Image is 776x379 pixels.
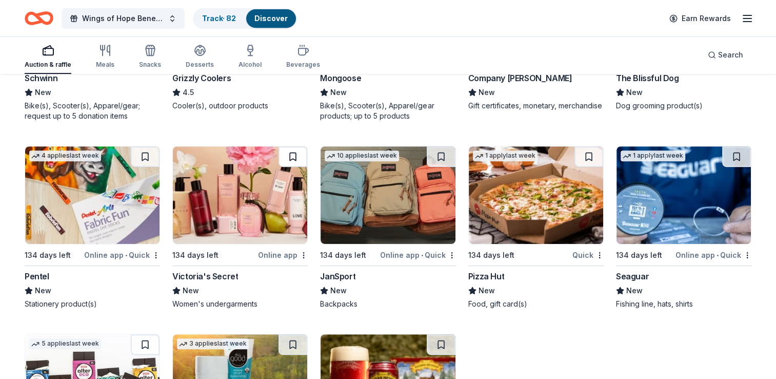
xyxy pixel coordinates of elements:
[468,270,504,282] div: Pizza Hut
[172,146,308,309] a: Image for Victoria's Secret134 days leftOnline appVictoria's SecretNewWomen's undergarments
[25,72,57,84] div: Schwinn
[139,40,161,74] button: Snacks
[286,61,320,69] div: Beverages
[25,270,49,282] div: Pentel
[25,146,160,309] a: Image for Pentel4 applieslast week134 days leftOnline app•QuickPentelNewStationery product(s)
[29,150,101,161] div: 4 applies last week
[468,249,514,261] div: 134 days left
[139,61,161,69] div: Snacks
[717,251,719,259] span: •
[172,299,308,309] div: Women's undergarments
[62,8,185,29] button: Wings of Hope Benefit and Auction
[380,249,456,261] div: Online app Quick
[468,299,604,309] div: Food, gift card(s)
[468,101,604,111] div: Gift certificates, monetary, merchandise
[173,146,307,244] img: Image for Victoria's Secret
[473,150,538,161] div: 1 apply last week
[616,72,679,84] div: The Blissful Dog
[172,270,238,282] div: Victoria's Secret
[700,45,751,65] button: Search
[663,9,737,28] a: Earn Rewards
[25,101,160,121] div: Bike(s), Scooter(s), Apparel/gear; request up to 5 donation items
[25,40,71,74] button: Auction & raffle
[468,72,572,84] div: Company [PERSON_NAME]
[469,146,603,244] img: Image for Pizza Hut
[238,61,262,69] div: Alcohol
[183,86,194,99] span: 4.5
[186,61,214,69] div: Desserts
[96,40,114,74] button: Meals
[572,249,604,261] div: Quick
[320,146,455,309] a: Image for JanSport10 applieslast week134 days leftOnline app•QuickJanSportNewBackpacks
[330,285,347,297] span: New
[254,14,288,23] a: Discover
[84,249,160,261] div: Online app Quick
[186,40,214,74] button: Desserts
[675,249,751,261] div: Online app Quick
[82,12,164,25] span: Wings of Hope Benefit and Auction
[325,150,399,161] div: 10 applies last week
[421,251,423,259] span: •
[183,285,199,297] span: New
[29,338,101,349] div: 5 applies last week
[125,251,127,259] span: •
[258,249,308,261] div: Online app
[616,299,751,309] div: Fishing line, hats, shirts
[25,249,71,261] div: 134 days left
[468,146,604,309] a: Image for Pizza Hut1 applylast week134 days leftQuickPizza HutNewFood, gift card(s)
[35,86,51,99] span: New
[172,249,218,261] div: 134 days left
[321,146,455,244] img: Image for JanSport
[25,299,160,309] div: Stationery product(s)
[479,86,495,99] span: New
[35,285,51,297] span: New
[320,270,355,282] div: JanSport
[96,61,114,69] div: Meals
[616,146,751,309] a: Image for Seaguar1 applylast week134 days leftOnline app•QuickSeaguarNewFishing line, hats, shirts
[172,101,308,111] div: Cooler(s), outdoor products
[330,86,347,99] span: New
[626,285,643,297] span: New
[320,101,455,121] div: Bike(s), Scooter(s), Apparel/gear products; up to 5 products
[202,14,236,23] a: Track· 82
[25,61,71,69] div: Auction & raffle
[320,249,366,261] div: 134 days left
[616,101,751,111] div: Dog grooming product(s)
[621,150,685,161] div: 1 apply last week
[25,146,160,244] img: Image for Pentel
[616,146,751,244] img: Image for Seaguar
[238,40,262,74] button: Alcohol
[286,40,320,74] button: Beverages
[320,72,361,84] div: Mongoose
[320,299,455,309] div: Backpacks
[718,49,743,61] span: Search
[626,86,643,99] span: New
[172,72,231,84] div: Grizzly Coolers
[616,270,649,282] div: Seaguar
[177,338,249,349] div: 3 applies last week
[25,6,53,30] a: Home
[616,249,662,261] div: 134 days left
[479,285,495,297] span: New
[193,8,297,29] button: Track· 82Discover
